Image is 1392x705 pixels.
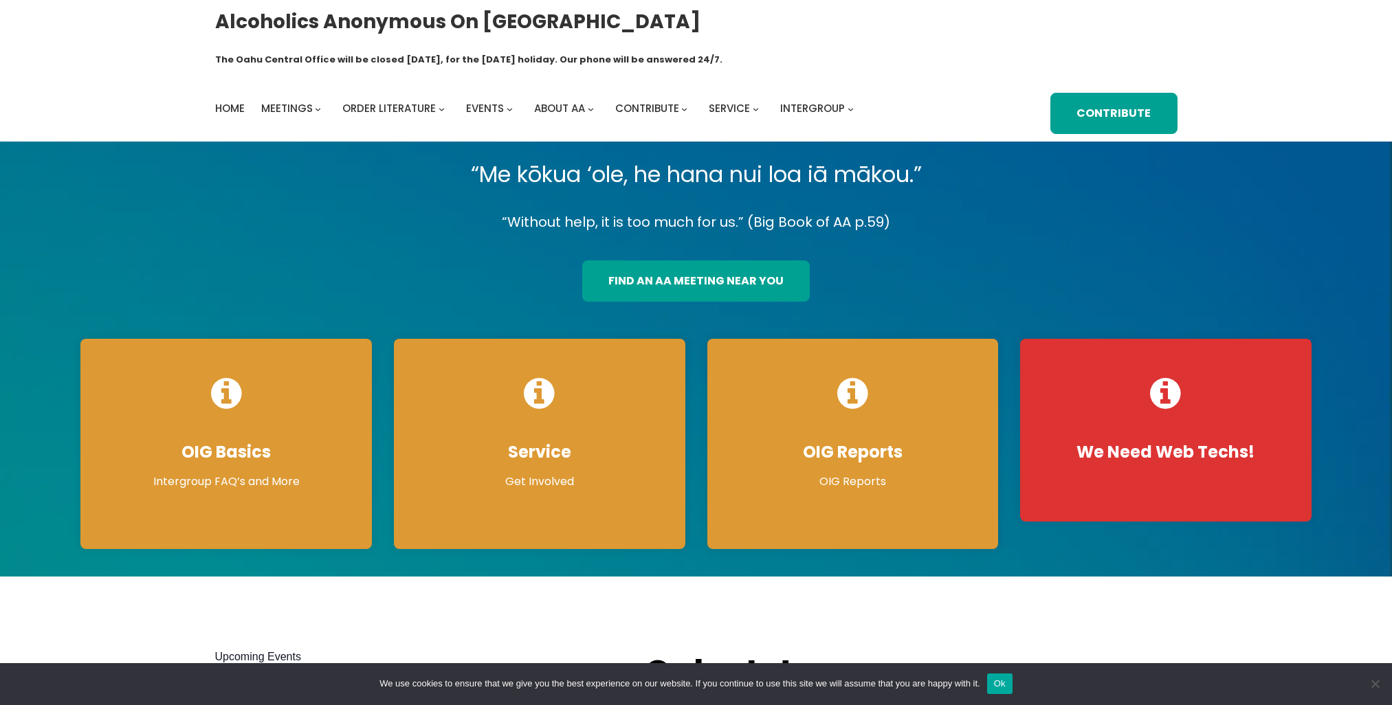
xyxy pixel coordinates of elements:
[69,210,1323,234] p: “Without help, it is too much for us.” (Big Book of AA p.59)
[466,101,504,115] span: Events
[408,473,672,490] p: Get Involved
[342,101,436,115] span: Order Literature
[408,442,672,462] h4: Service
[466,99,504,118] a: Events
[615,99,679,118] a: Contribute
[439,106,445,112] button: Order Literature submenu
[1368,677,1382,691] span: No
[94,473,358,490] p: Intergroup FAQ’s and More
[709,99,750,118] a: Service
[588,106,594,112] button: About AA submenu
[261,99,313,118] a: Meetings
[534,99,585,118] a: About AA
[780,101,845,115] span: Intergroup
[69,155,1323,194] p: “Me kōkua ‘ole, he hana nui loa iā mākou.”
[534,101,585,115] span: About AA
[709,101,750,115] span: Service
[987,673,1013,694] button: Ok
[315,106,321,112] button: Meetings submenu
[1034,442,1298,462] h4: We Need Web Techs!
[780,99,845,118] a: Intergroup
[1050,93,1178,134] a: Contribute
[753,106,759,112] button: Service submenu
[261,101,313,115] span: Meetings
[215,99,245,118] a: Home
[215,53,722,67] h1: The Oahu Central Office will be closed [DATE], for the [DATE] holiday. Our phone will be answered...
[215,101,245,115] span: Home
[94,442,358,462] h4: OIG Basics
[848,106,854,112] button: Intergroup submenu
[507,106,513,112] button: Events submenu
[215,649,617,665] h2: Upcoming Events
[644,649,975,697] h2: Oahu Intergroup
[721,442,985,462] h4: OIG Reports
[615,101,679,115] span: Contribute
[582,260,810,302] a: find an aa meeting near you
[215,99,859,118] nav: Intergroup
[681,106,687,112] button: Contribute submenu
[379,677,980,691] span: We use cookies to ensure that we give you the best experience on our website. If you continue to ...
[721,473,985,490] p: OIG Reports
[215,5,700,38] a: Alcoholics Anonymous on [GEOGRAPHIC_DATA]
